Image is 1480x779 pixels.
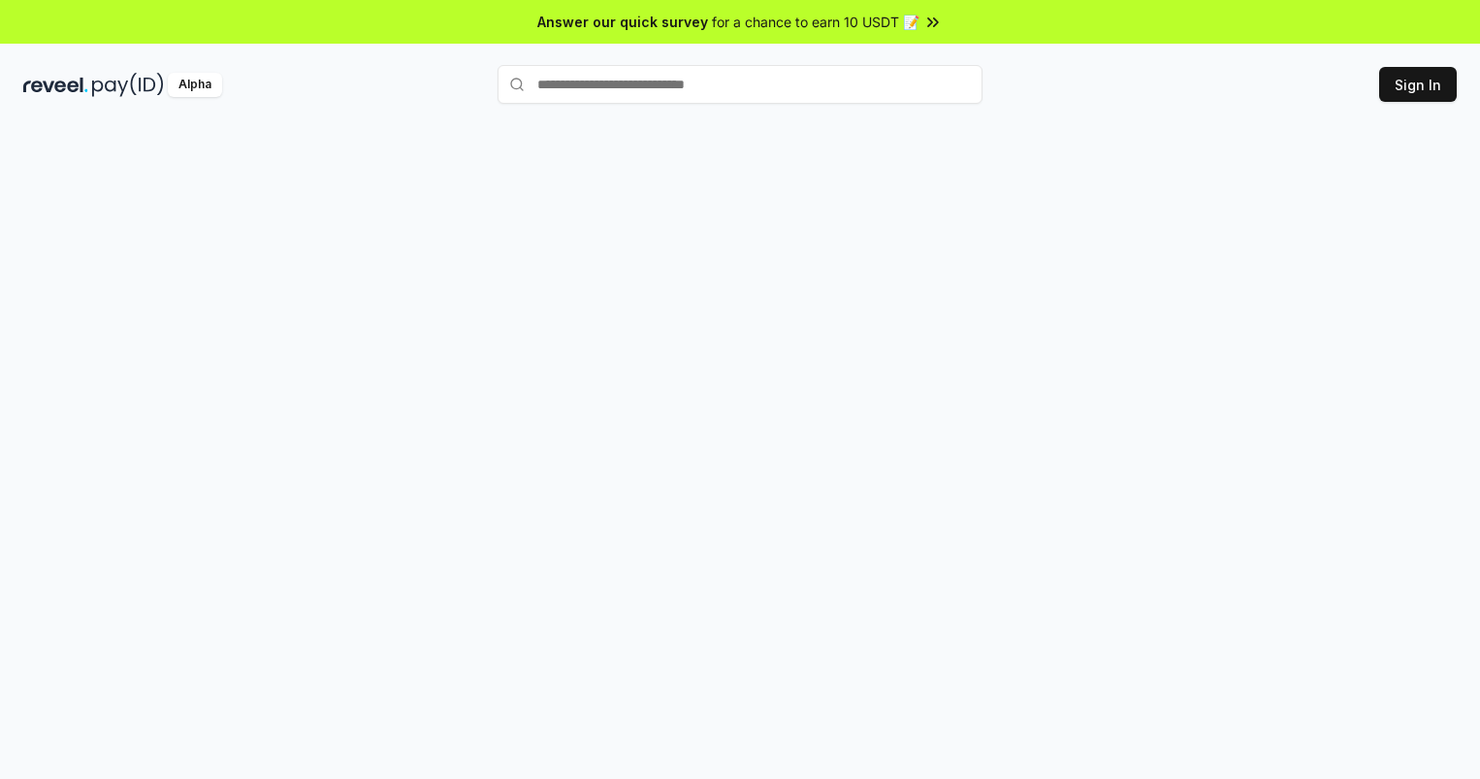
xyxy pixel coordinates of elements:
img: pay_id [92,73,164,97]
div: Alpha [168,73,222,97]
button: Sign In [1379,67,1457,102]
span: Answer our quick survey [537,12,708,32]
img: reveel_dark [23,73,88,97]
span: for a chance to earn 10 USDT 📝 [712,12,919,32]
